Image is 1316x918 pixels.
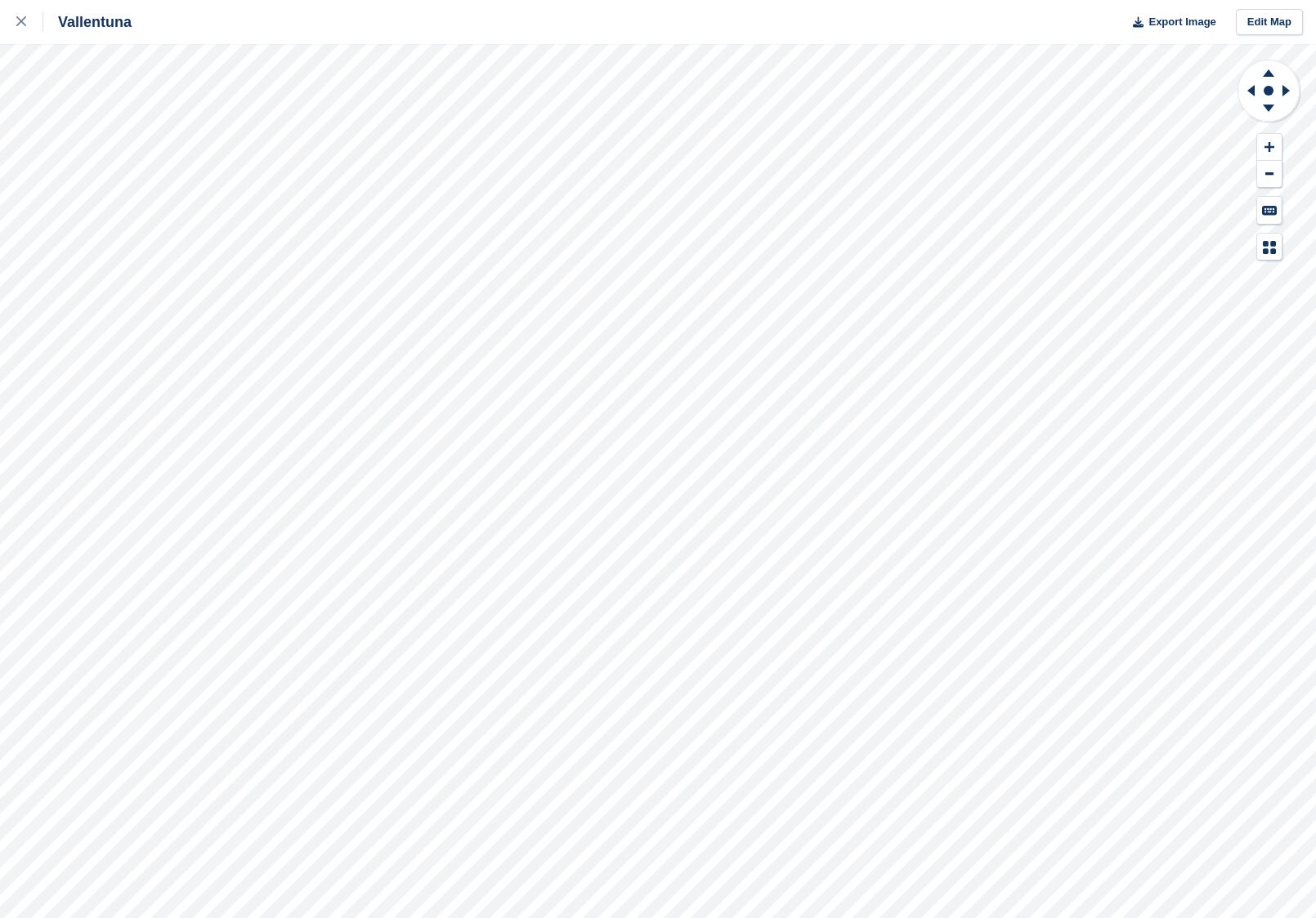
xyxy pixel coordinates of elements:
[1257,134,1282,161] button: Zoom In
[43,12,132,32] div: Vallentuna
[1257,197,1282,224] button: Keyboard Shortcuts
[1257,234,1282,261] button: Map Legend
[1257,161,1282,188] button: Zoom Out
[1123,9,1216,36] button: Export Image
[1148,14,1215,30] span: Export Image
[1236,9,1303,36] a: Edit Map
